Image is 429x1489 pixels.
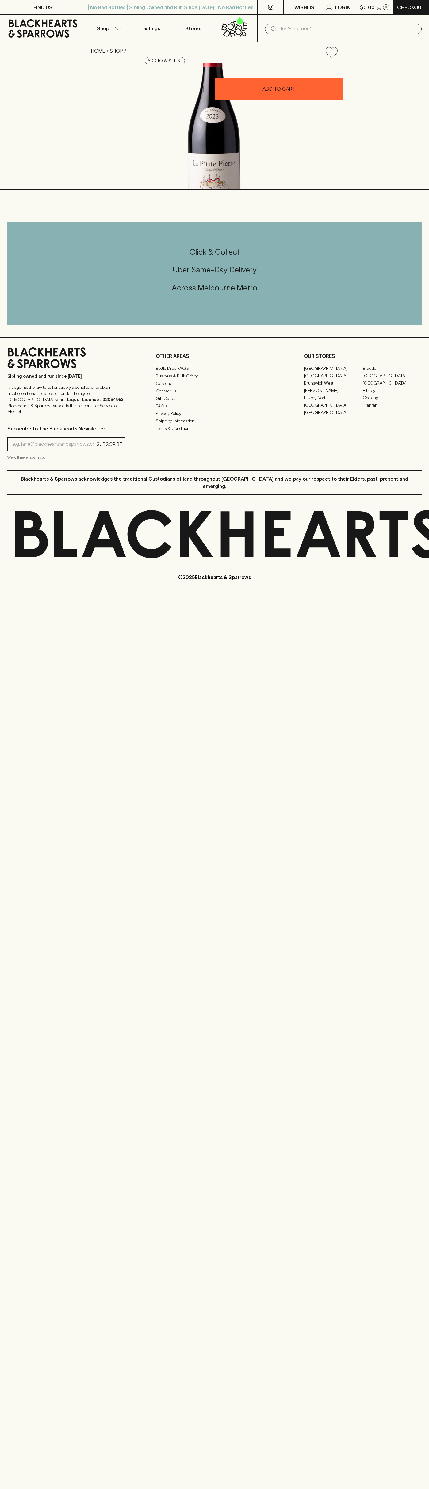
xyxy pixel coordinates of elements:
button: ADD TO CART [215,78,343,100]
a: Contact Us [156,387,274,395]
button: SUBSCRIBE [94,438,125,451]
button: Shop [86,15,129,42]
a: Stores [172,15,215,42]
p: OUR STORES [304,352,422,360]
a: Braddon [363,365,422,372]
a: [GEOGRAPHIC_DATA] [363,379,422,387]
p: Sibling owned and run since [DATE] [7,373,125,379]
p: Checkout [397,4,425,11]
p: Tastings [140,25,160,32]
p: OTHER AREAS [156,352,274,360]
p: FIND US [33,4,52,11]
p: Subscribe to The Blackhearts Newsletter [7,425,125,432]
a: Shipping Information [156,417,274,425]
img: 40751.png [86,63,343,189]
strong: Liquor License #32064953 [67,397,124,402]
p: It is against the law to sell or supply alcohol to, or to obtain alcohol on behalf of a person un... [7,384,125,415]
a: Business & Bulk Gifting [156,372,274,380]
a: [GEOGRAPHIC_DATA] [304,372,363,379]
p: 0 [385,6,387,9]
a: Geelong [363,394,422,401]
div: Call to action block [7,222,422,325]
p: SUBSCRIBE [97,441,122,448]
button: Add to wishlist [323,45,340,60]
a: HOME [91,48,105,54]
a: [GEOGRAPHIC_DATA] [363,372,422,379]
a: Brunswick West [304,379,363,387]
a: Fitzroy [363,387,422,394]
h5: Click & Collect [7,247,422,257]
a: Careers [156,380,274,387]
a: Fitzroy North [304,394,363,401]
a: [GEOGRAPHIC_DATA] [304,409,363,416]
h5: Uber Same-Day Delivery [7,265,422,275]
a: [GEOGRAPHIC_DATA] [304,365,363,372]
p: Stores [185,25,201,32]
h5: Across Melbourne Metro [7,283,422,293]
a: Privacy Policy [156,410,274,417]
p: We will never spam you [7,454,125,460]
p: Login [335,4,350,11]
a: Gift Cards [156,395,274,402]
a: [GEOGRAPHIC_DATA] [304,401,363,409]
a: Tastings [129,15,172,42]
a: Prahran [363,401,422,409]
p: Blackhearts & Sparrows acknowledges the traditional Custodians of land throughout [GEOGRAPHIC_DAT... [12,475,417,490]
button: Add to wishlist [145,57,185,64]
a: [PERSON_NAME] [304,387,363,394]
p: ADD TO CART [262,85,295,93]
p: Wishlist [294,4,318,11]
p: Shop [97,25,109,32]
a: SHOP [110,48,123,54]
a: FAQ's [156,402,274,410]
a: Bottle Drop FAQ's [156,365,274,372]
input: Try "Pinot noir" [280,24,417,34]
input: e.g. jane@blackheartsandsparrows.com.au [12,439,94,449]
p: $0.00 [360,4,375,11]
a: Terms & Conditions [156,425,274,432]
